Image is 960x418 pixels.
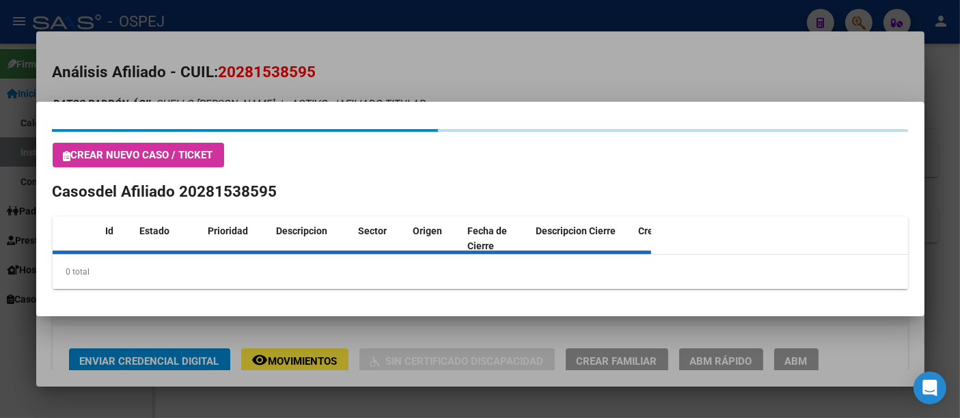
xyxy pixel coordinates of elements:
[413,225,443,236] span: Origen
[53,143,224,167] button: Crear nuevo caso / ticket
[140,225,170,236] span: Estado
[96,182,277,200] span: del Afiliado 20281538595
[353,217,408,262] datatable-header-cell: Sector
[408,217,463,262] datatable-header-cell: Origen
[277,225,328,236] span: Descripcion
[53,255,908,289] div: 0 total
[531,217,633,262] datatable-header-cell: Descripcion Cierre
[106,225,114,236] span: Id
[271,217,353,262] datatable-header-cell: Descripcion
[639,225,670,236] span: Creado
[536,225,616,236] span: Descripcion Cierre
[463,217,531,262] datatable-header-cell: Fecha de Cierre
[100,217,135,262] datatable-header-cell: Id
[359,225,387,236] span: Sector
[468,225,508,252] span: Fecha de Cierre
[203,217,271,262] datatable-header-cell: Prioridad
[208,225,249,236] span: Prioridad
[914,372,946,404] div: Open Intercom Messenger
[53,180,908,204] h2: Casos
[135,217,203,262] datatable-header-cell: Estado
[64,149,213,161] span: Crear nuevo caso / ticket
[633,217,702,262] datatable-header-cell: Creado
